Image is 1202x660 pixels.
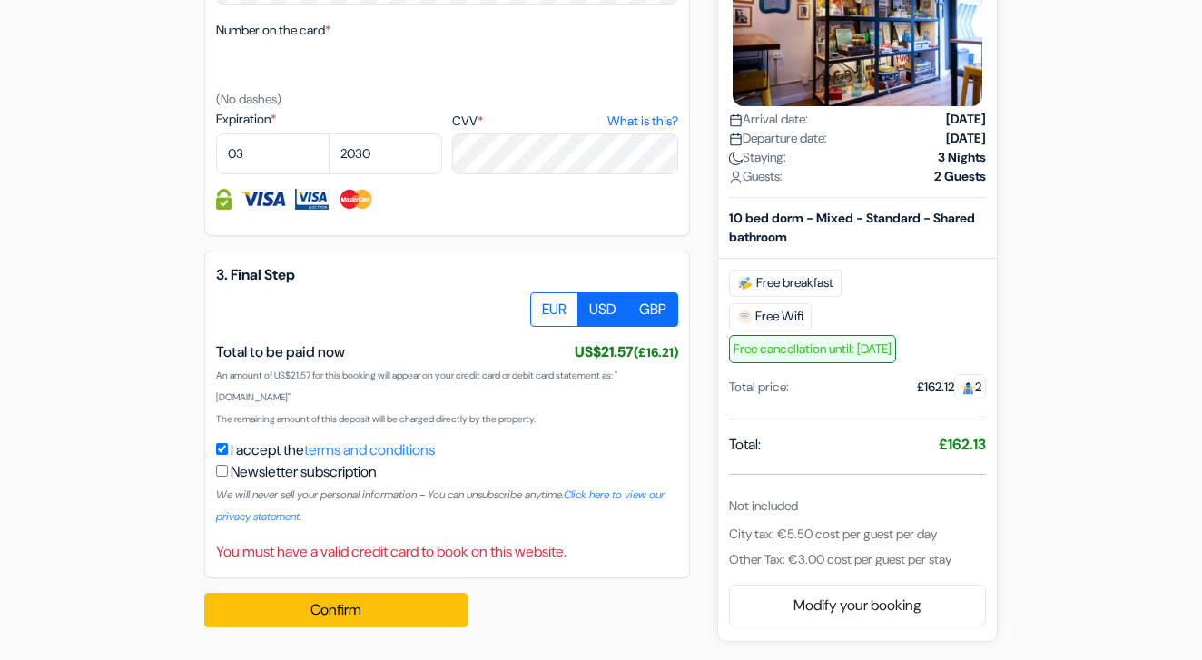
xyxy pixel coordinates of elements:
div: You must have a valid credit card to book on this website. [216,541,678,563]
label: I accept the [231,439,435,461]
h5: 3. Final Step [216,266,678,283]
span: Guests: [729,167,783,186]
strong: [DATE] [946,129,986,148]
b: 10 bed dorm - Mixed - Standard - Shared bathroom [729,210,975,245]
div: £162.12 [917,378,986,397]
img: Credit card information fully secured and encrypted [216,189,232,210]
label: CVV [452,112,678,131]
div: Total price: [729,378,789,397]
div: Basic radio toggle button group [531,292,678,327]
img: free_wifi.svg [737,310,752,324]
small: We will never sell your personal information - You can unsubscribe anytime. [216,488,665,524]
span: Arrival date: [729,110,808,129]
label: USD [577,292,628,327]
img: user_icon.svg [729,171,743,184]
strong: 2 Guests [934,167,986,186]
img: guest.svg [961,381,975,395]
label: GBP [627,292,678,327]
strong: 3 Nights [938,148,986,167]
small: (No dashes) [216,91,281,107]
small: An amount of US$21.57 for this booking will appear on your credit card or debit card statement as... [216,369,617,403]
div: Not included [729,497,986,516]
img: free_breakfast.svg [737,276,753,291]
span: City tax: €5.50 cost per guest per day [729,526,937,542]
a: terms and conditions [304,440,435,459]
img: calendar.svg [729,133,743,146]
button: Confirm [204,593,468,627]
strong: [DATE] [946,110,986,129]
label: Newsletter subscription [231,461,377,483]
span: Departure date: [729,129,827,148]
img: Visa [241,189,286,210]
span: Free Wifi [729,303,812,330]
a: Modify your booking [730,588,985,623]
strong: £162.13 [939,435,986,454]
span: Total to be paid now [216,342,345,361]
small: (£16.21) [634,344,678,360]
span: Total: [729,434,761,456]
span: US$21.57 [575,342,678,361]
span: 2 [954,374,986,399]
span: Other Tax: €3.00 cost per guest per stay [729,551,951,567]
img: Visa Electron [295,189,328,210]
span: Staying: [729,148,786,167]
span: Free cancellation until: [DATE] [729,335,896,363]
img: moon.svg [729,152,743,165]
label: EUR [530,292,578,327]
img: calendar.svg [729,113,743,127]
span: Free breakfast [729,270,842,297]
a: What is this? [607,112,678,131]
label: Number on the card [216,21,330,40]
small: The remaining amount of this deposit will be charged directly by the property. [216,413,536,425]
img: Master Card [338,189,375,210]
label: Expiration [216,110,442,129]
